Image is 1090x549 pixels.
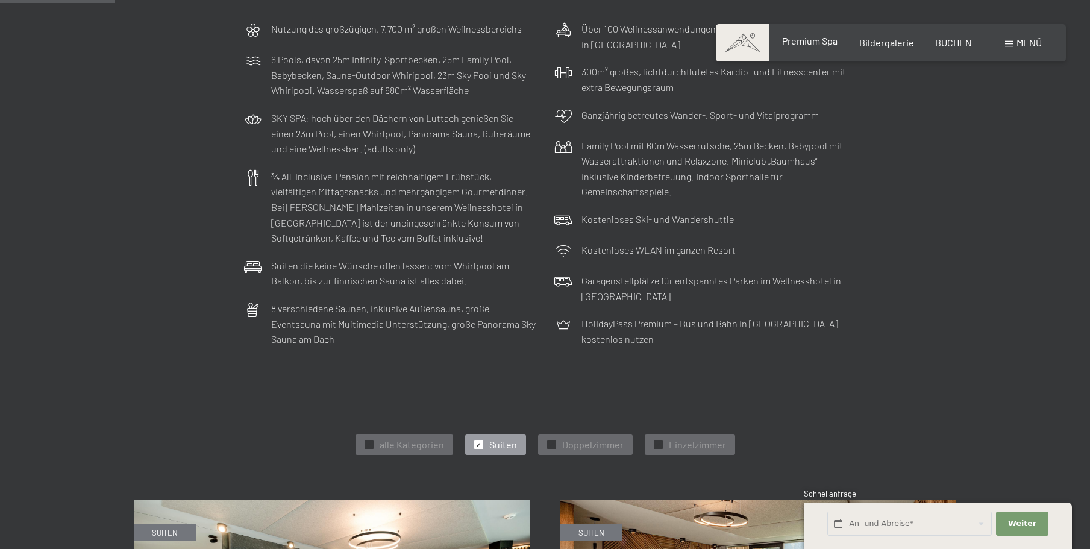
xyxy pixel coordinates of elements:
p: Garagenstellplätze für entspanntes Parken im Wellnesshotel in [GEOGRAPHIC_DATA] [581,273,847,304]
span: ✓ [656,441,660,449]
a: Schwarzensteinsuite mit finnischer Sauna [134,501,530,508]
p: HolidayPass Premium – Bus und Bahn in [GEOGRAPHIC_DATA] kostenlos nutzen [581,316,847,347]
span: ✓ [476,441,481,449]
button: Weiter [996,512,1048,536]
p: 8 verschiedene Saunen, inklusive Außensauna, große Eventsauna mit Multimedia Unterstützung, große... [271,301,536,347]
span: Suiten [489,438,517,451]
a: BUCHEN [935,37,972,48]
a: Premium Spa [782,35,838,46]
span: Doppelzimmer [562,438,624,451]
p: Über 100 Wellnessanwendungen & Private Spa im Wellnesshotel in [GEOGRAPHIC_DATA] [581,21,847,52]
span: ✓ [366,441,371,449]
p: 6 Pools, davon 25m Infinity-Sportbecken, 25m Family Pool, Babybecken, Sauna-Outdoor Whirlpool, 23... [271,52,536,98]
a: Bildergalerie [859,37,914,48]
p: Family Pool mit 60m Wasserrutsche, 25m Becken, Babypool mit Wasserattraktionen und Relaxzone. Min... [581,138,847,199]
p: Kostenloses WLAN im ganzen Resort [581,242,736,258]
span: ✓ [549,441,554,449]
p: SKY SPA: hoch über den Dächern von Luttach genießen Sie einen 23m Pool, einen Whirlpool, Panorama... [271,110,536,157]
span: Weiter [1008,518,1036,529]
p: Suiten die keine Wünsche offen lassen: vom Whirlpool am Balkon, bis zur finnischen Sauna ist alle... [271,258,536,289]
a: Suite Aurina mit finnischer Sauna [560,501,957,508]
p: ¾ All-inclusive-Pension mit reichhaltigem Frühstück, vielfältigen Mittagssnacks und mehrgängigem ... [271,169,536,246]
p: Kostenloses Ski- und Wandershuttle [581,212,734,227]
p: Nutzung des großzügigen, 7.700 m² großen Wellnessbereichs [271,21,522,37]
p: Ganzjährig betreutes Wander-, Sport- und Vitalprogramm [581,107,819,123]
span: Menü [1016,37,1042,48]
span: Schnellanfrage [804,489,856,498]
span: Einzelzimmer [669,438,726,451]
span: alle Kategorien [380,438,444,451]
p: 300m² großes, lichtdurchflutetes Kardio- und Fitnesscenter mit extra Bewegungsraum [581,64,847,95]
